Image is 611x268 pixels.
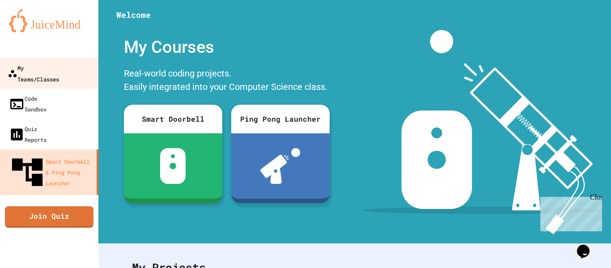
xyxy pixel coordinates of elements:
img: logo-orange.svg [9,9,89,32]
div: My Courses [119,30,334,64]
iframe: chat widget [573,232,602,259]
div: Smart Doorbell & Ping Pong Launcher [9,154,93,191]
div: My Teams/Classes [8,62,59,84]
img: sdb-white.svg [160,148,186,184]
iframe: chat widget [537,193,602,231]
img: banner-image-my-projects.png [363,30,603,234]
div: Smart Doorbell [124,105,222,133]
div: Quiz Reports [9,123,47,145]
div: Real-world coding projects. Easily integrated into your Computer Science class. [119,64,334,98]
div: Chat with us now!Close [4,4,62,57]
a: Join Quiz [5,206,93,228]
div: Ping Pong Launcher [231,105,330,133]
div: Code Sandbox [9,93,47,115]
img: ppl-with-ball.png [260,148,300,184]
